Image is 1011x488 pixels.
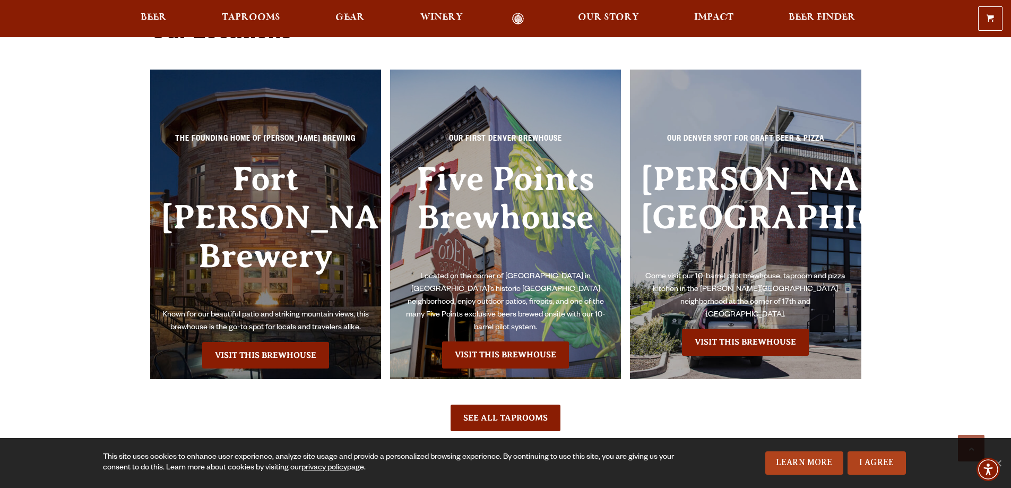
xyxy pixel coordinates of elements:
span: Gear [335,13,365,22]
p: Our Denver spot for craft beer & pizza [641,133,851,152]
a: Visit the Fort Collin's Brewery & Taproom [202,342,329,369]
p: Come visit our 10-barrel pilot brewhouse, taproom and pizza kitchen in the [PERSON_NAME][GEOGRAPH... [641,271,851,322]
span: Winery [420,13,463,22]
p: The Founding Home of [PERSON_NAME] Brewing [161,133,371,152]
a: Our Story [571,13,646,25]
a: Taprooms [215,13,287,25]
h3: Five Points Brewhouse [401,160,611,271]
a: Visit the Sloan’s Lake Brewhouse [682,329,809,355]
a: Beer [134,13,174,25]
h3: Fort [PERSON_NAME] Brewery [161,160,371,309]
a: privacy policy [301,464,347,473]
h3: [PERSON_NAME][GEOGRAPHIC_DATA] [641,160,851,271]
a: See All Taprooms [451,405,560,431]
a: Gear [329,13,371,25]
a: Visit the Five Points Brewhouse [442,341,569,368]
a: Impact [687,13,740,25]
span: Impact [694,13,733,22]
a: Beer Finder [782,13,862,25]
span: Beer [141,13,167,22]
a: Odell Home [498,13,538,25]
a: Scroll to top [958,435,984,461]
div: Accessibility Menu [977,458,1000,481]
p: Located on the corner of [GEOGRAPHIC_DATA] in [GEOGRAPHIC_DATA]’s historic [GEOGRAPHIC_DATA] neig... [401,271,611,335]
div: This site uses cookies to enhance user experience, analyze site usage and provide a personalized ... [103,452,678,474]
span: Beer Finder [789,13,856,22]
a: I Agree [848,451,906,475]
a: Learn More [765,451,843,475]
span: Our Story [578,13,639,22]
p: Known for our beautiful patio and striking mountain views, this brewhouse is the go-to spot for l... [161,309,371,335]
span: Taprooms [222,13,280,22]
a: Winery [413,13,470,25]
p: Our First Denver Brewhouse [401,133,611,152]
